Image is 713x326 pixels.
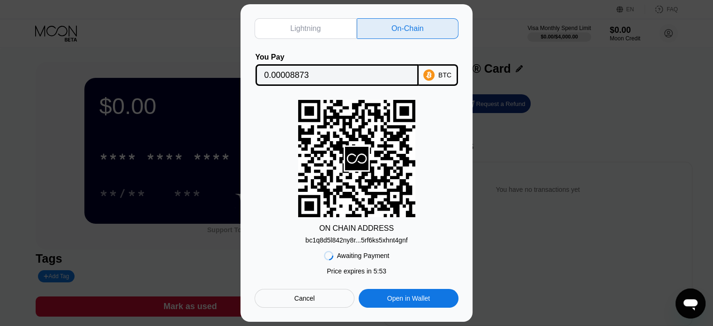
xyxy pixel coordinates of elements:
div: Lightning [290,24,321,33]
iframe: Knop om het berichtenvenster te openen [675,288,705,318]
div: Cancel [255,289,354,308]
div: Cancel [294,294,315,303]
div: Price expires in [327,267,386,275]
div: On-Chain [391,24,423,33]
span: 5 : 53 [374,267,386,275]
div: On-Chain [357,18,459,39]
div: Awaiting Payment [337,252,390,259]
div: bc1q8d5l842ny8r...5rf6ks5xhnt4gnf [306,233,408,244]
div: You PayBTC [255,53,458,86]
div: BTC [438,71,451,79]
div: Open in Wallet [387,294,430,303]
div: Open in Wallet [359,289,458,308]
div: bc1q8d5l842ny8r...5rf6ks5xhnt4gnf [306,236,408,244]
div: Lightning [255,18,357,39]
div: ON CHAIN ADDRESS [319,224,394,233]
div: You Pay [255,53,419,61]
